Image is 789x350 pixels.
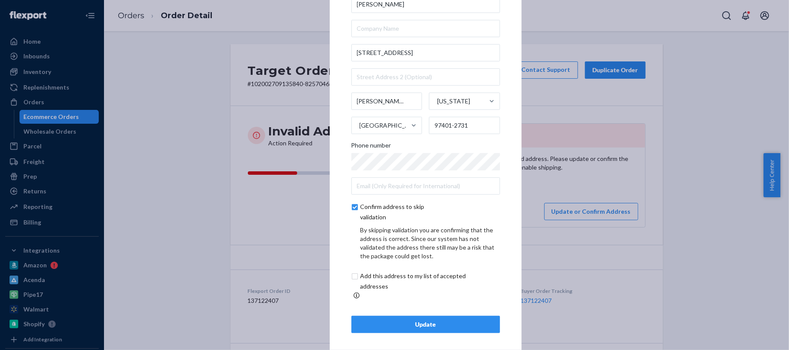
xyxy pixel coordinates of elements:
[359,117,360,134] input: [GEOGRAPHIC_DATA]
[351,68,500,86] input: Street Address 2 (Optional)
[437,97,470,106] div: [US_STATE]
[436,93,437,110] input: [US_STATE]
[351,44,500,61] input: Street Address
[360,121,411,130] div: [GEOGRAPHIC_DATA]
[429,117,500,134] input: ZIP Code
[351,20,500,37] input: Company Name
[359,320,493,329] div: Update
[351,93,422,110] input: City
[351,316,500,333] button: Update
[351,141,391,153] span: Phone number
[351,177,500,195] input: Email (Only Required for International)
[360,226,500,260] div: By skipping validation you are confirming that the address is correct. Since our system has not v...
